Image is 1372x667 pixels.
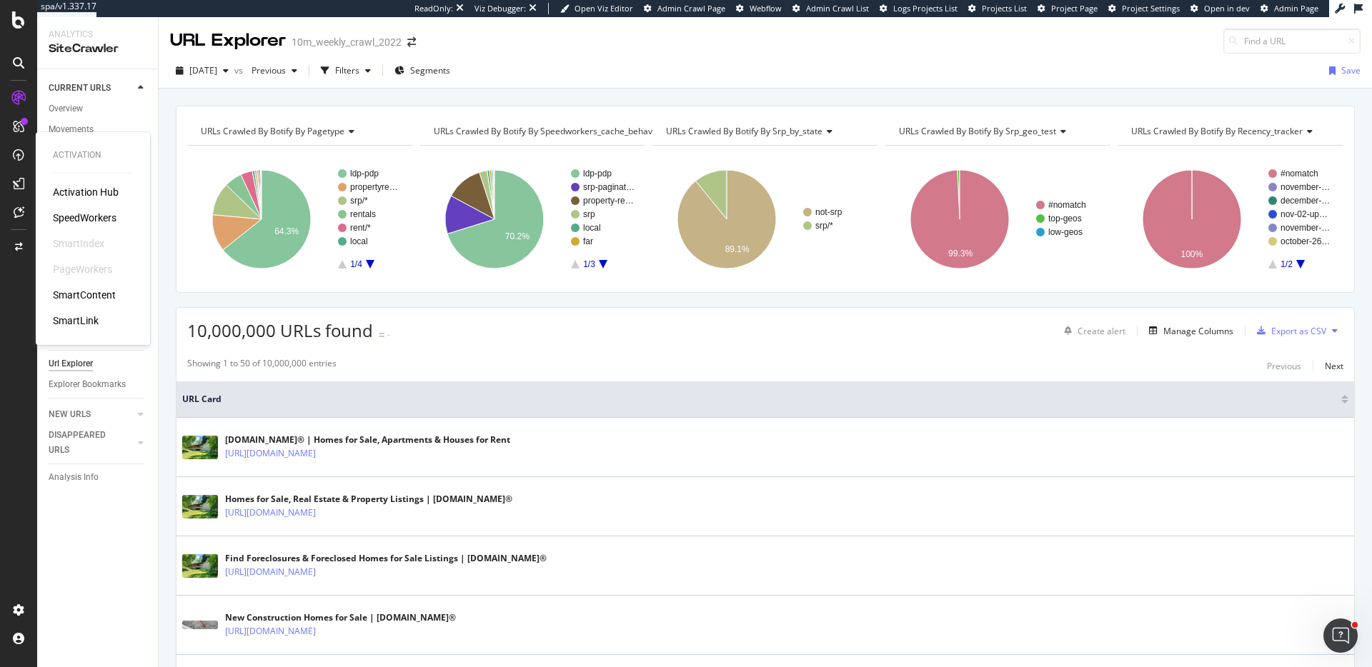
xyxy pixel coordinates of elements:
[225,624,316,638] a: [URL][DOMAIN_NAME]
[1251,319,1326,342] button: Export as CSV
[583,236,593,246] text: far
[657,3,725,14] span: Admin Crawl Page
[189,64,217,76] span: 2025 Sep. 2nd
[806,3,869,14] span: Admin Crawl List
[1181,249,1203,259] text: 100%
[49,101,148,116] a: Overview
[474,3,526,14] div: Viz Debugger:
[725,244,750,254] text: 89.1%
[182,554,218,578] img: main image
[53,314,99,328] a: SmartLink
[1204,3,1250,14] span: Open in dev
[49,407,134,422] a: NEW URLS
[187,157,413,281] svg: A chart.
[350,182,398,192] text: propertyre…
[53,288,116,302] a: SmartContent
[350,223,371,233] text: rent/*
[234,64,246,76] span: vs
[182,621,218,629] img: main image
[1271,325,1326,337] div: Export as CSV
[431,120,689,143] h4: URLs Crawled By Botify By speedworkers_cache_behaviors
[315,59,377,82] button: Filters
[982,3,1027,14] span: Projects List
[49,470,148,485] a: Analysis Info
[1281,236,1330,246] text: october-26…
[1118,157,1343,281] div: A chart.
[350,196,368,206] text: srp/*
[750,3,782,14] span: Webflow
[1038,3,1098,14] a: Project Page
[182,495,218,518] img: main image
[1281,209,1328,219] text: nov-02-up…
[893,3,958,14] span: Logs Projects List
[389,59,456,82] button: Segments
[49,81,111,96] div: CURRENT URLS
[1223,29,1361,54] input: Find a URL
[583,223,601,233] text: local
[1281,196,1330,206] text: december-…
[170,29,286,53] div: URL Explorer
[49,470,99,485] div: Analysis Info
[1163,325,1233,337] div: Manage Columns
[225,493,512,506] div: Homes for Sale, Real Estate & Property Listings | [DOMAIN_NAME]®
[53,236,104,251] div: SmartIndex
[225,565,316,579] a: [URL][DOMAIN_NAME]
[1281,182,1330,192] text: november-…
[53,185,119,199] a: Activation Hub
[1048,200,1086,210] text: #nomatch
[948,249,973,259] text: 99.3%
[815,207,842,217] text: not-srp
[182,393,1338,406] span: URL Card
[1078,325,1125,337] div: Create alert
[1122,3,1180,14] span: Project Settings
[1274,3,1318,14] span: Admin Page
[379,333,384,337] img: Equal
[896,120,1098,143] h4: URLs Crawled By Botify By srp_geo_test
[350,169,379,179] text: ldp-pdp
[575,3,633,14] span: Open Viz Editor
[1143,322,1233,339] button: Manage Columns
[1131,125,1303,137] span: URLs Crawled By Botify By recency_tracker
[225,506,316,520] a: [URL][DOMAIN_NAME]
[49,377,148,392] a: Explorer Bookmarks
[1267,357,1301,374] button: Previous
[170,59,234,82] button: [DATE]
[246,64,286,76] span: Previous
[225,611,456,624] div: New Construction Homes for Sale | [DOMAIN_NAME]®
[792,3,869,14] a: Admin Crawl List
[1325,360,1343,372] div: Next
[53,262,112,276] div: PageWorkers
[49,122,148,137] a: Movements
[53,149,133,161] div: Activation
[49,41,146,57] div: SiteCrawler
[736,3,782,14] a: Webflow
[201,125,344,137] span: URLs Crawled By Botify By pagetype
[885,157,1111,281] svg: A chart.
[652,157,878,281] svg: A chart.
[1281,259,1293,269] text: 1/2
[198,120,400,143] h4: URLs Crawled By Botify By pagetype
[1108,3,1180,14] a: Project Settings
[187,357,337,374] div: Showing 1 to 50 of 10,000,000 entries
[274,226,299,236] text: 64.3%
[410,64,450,76] span: Segments
[225,433,510,446] div: [DOMAIN_NAME]® | Homes for Sale, Apartments & Houses for Rent
[246,59,303,82] button: Previous
[1281,223,1330,233] text: november-…
[880,3,958,14] a: Logs Projects List
[1267,360,1301,372] div: Previous
[225,446,316,461] a: [URL][DOMAIN_NAME]
[350,259,362,269] text: 1/4
[49,101,83,116] div: Overview
[49,377,126,392] div: Explorer Bookmarks
[1323,59,1361,82] button: Save
[420,157,646,281] div: A chart.
[49,407,91,422] div: NEW URLS
[583,169,612,179] text: ldp-pdp
[644,3,725,14] a: Admin Crawl Page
